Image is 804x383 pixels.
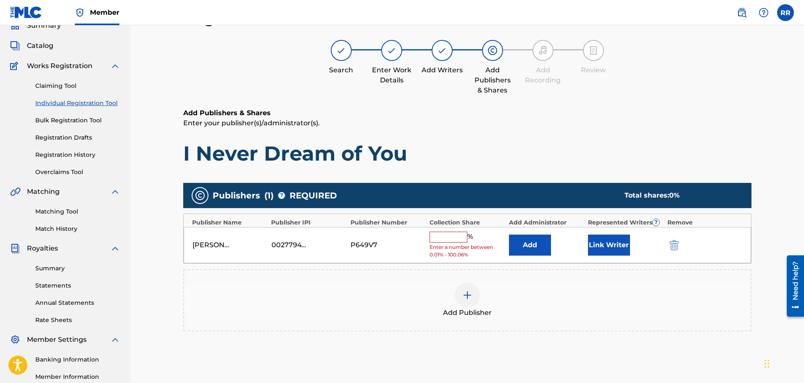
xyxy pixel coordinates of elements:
[10,61,21,71] img: Works Registration
[10,6,42,18] img: MLC Logo
[35,298,120,307] a: Annual Statements
[351,218,426,227] div: Publisher Number
[10,243,20,254] img: Royalties
[462,290,472,300] img: add
[183,108,751,118] h6: Add Publishers & Shares
[733,4,750,21] a: Public Search
[264,189,274,202] span: ( 1 )
[509,218,584,227] div: Add Administrator
[670,240,679,250] img: 12a2ab48e56ec057fbd8.svg
[35,116,120,125] a: Bulk Registration Tool
[195,190,205,201] img: publishers
[90,8,119,17] span: Member
[538,45,548,55] img: step indicator icon for Add Recording
[588,218,663,227] div: Represented Writers
[320,65,362,75] div: Search
[10,187,21,197] img: Matching
[472,65,514,95] div: Add Publishers & Shares
[35,168,120,177] a: Overclaims Tool
[371,65,413,85] div: Enter Work Details
[387,45,397,55] img: step indicator icon for Enter Work Details
[27,335,87,345] span: Member Settings
[762,343,804,383] iframe: Chat Widget
[27,41,53,51] span: Catalog
[35,151,120,159] a: Registration History
[35,82,120,90] a: Claiming Tool
[488,45,498,55] img: step indicator icon for Add Publishers & Shares
[35,207,120,216] a: Matching Tool
[278,192,285,199] span: ?
[759,8,769,18] img: help
[290,189,337,202] span: REQUIRED
[467,232,475,243] span: %
[669,191,680,199] span: 0 %
[764,351,770,376] div: Drag
[737,8,747,18] img: search
[35,281,120,290] a: Statements
[27,61,92,71] span: Works Registration
[35,133,120,142] a: Registration Drafts
[437,45,447,55] img: step indicator icon for Add Writers
[777,4,794,21] div: User Menu
[588,235,630,256] button: Link Writer
[588,45,598,55] img: step indicator icon for Review
[27,21,61,31] span: Summary
[667,218,743,227] div: Remove
[35,355,120,364] a: Banking Information
[35,225,120,233] a: Match History
[110,187,120,197] img: expand
[213,189,260,202] span: Publishers
[755,4,772,21] div: Help
[625,190,735,201] div: Total shares:
[35,372,120,381] a: Member Information
[10,335,20,345] img: Member Settings
[183,141,751,166] h1: I Never Dream of You
[10,41,20,51] img: Catalog
[443,308,492,318] span: Add Publisher
[522,65,564,85] div: Add Recording
[336,45,346,55] img: step indicator icon for Search
[509,235,551,256] button: Add
[183,118,751,128] p: Enter your publisher(s)/administrator(s).
[27,243,58,254] span: Royalties
[653,219,659,226] span: ?
[110,243,120,254] img: expand
[35,264,120,273] a: Summary
[110,335,120,345] img: expand
[10,21,61,31] a: SummarySummary
[271,218,346,227] div: Publisher IPI
[110,61,120,71] img: expand
[192,218,267,227] div: Publisher Name
[430,218,505,227] div: Collection Share
[572,65,614,75] div: Review
[10,41,53,51] a: CatalogCatalog
[421,65,463,75] div: Add Writers
[430,243,504,259] span: Enter a number between 0.01% - 100.06%
[27,187,60,197] span: Matching
[35,99,120,108] a: Individual Registration Tool
[35,316,120,325] a: Rate Sheets
[75,8,85,18] img: Top Rightsholder
[780,252,804,320] iframe: Resource Center
[10,21,20,31] img: Summary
